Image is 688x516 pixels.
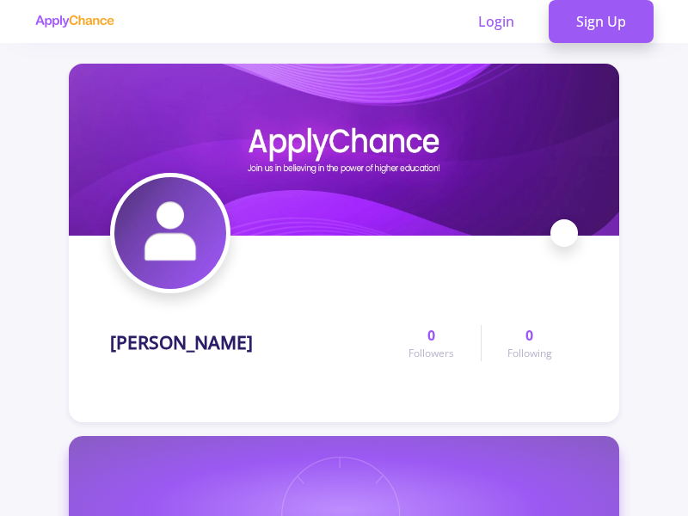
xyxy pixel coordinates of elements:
a: 0Following [481,325,578,361]
span: 0 [525,325,533,346]
img: Hoorinaz Hamzeheicover image [69,64,619,236]
h1: [PERSON_NAME] [110,332,253,353]
a: 0Followers [383,325,480,361]
img: Hoorinaz Hamzeheiavatar [114,177,226,289]
span: Following [507,346,552,361]
span: Followers [408,346,454,361]
img: applychance logo text only [34,15,114,28]
span: 0 [427,325,435,346]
